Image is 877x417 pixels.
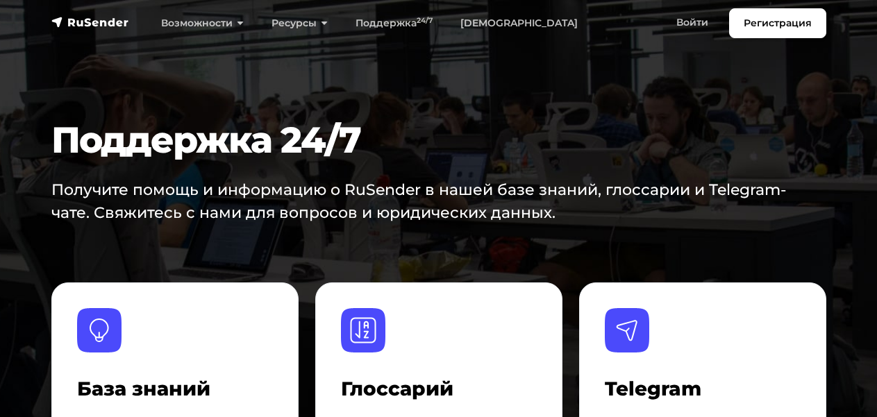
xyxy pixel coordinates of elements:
a: Регистрация [729,8,826,38]
a: Возможности [147,9,258,37]
h4: База знаний [77,377,273,401]
a: [DEMOGRAPHIC_DATA] [446,9,592,37]
img: RuSender [51,15,129,29]
a: Ресурсы [258,9,342,37]
a: Войти [662,8,722,37]
img: База знаний [77,308,122,352]
p: Получите помощь и информацию о RuSender в нашей базе знаний, глоссарии и Telegram-чате. Свяжитесь... [51,178,790,224]
a: Поддержка24/7 [342,9,446,37]
h1: Поддержка 24/7 [51,119,826,162]
img: Глоссарий [341,308,385,352]
h4: Глоссарий [341,377,537,401]
img: Telegram [605,308,649,352]
h4: Telegram [605,377,801,401]
sup: 24/7 [417,16,433,25]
